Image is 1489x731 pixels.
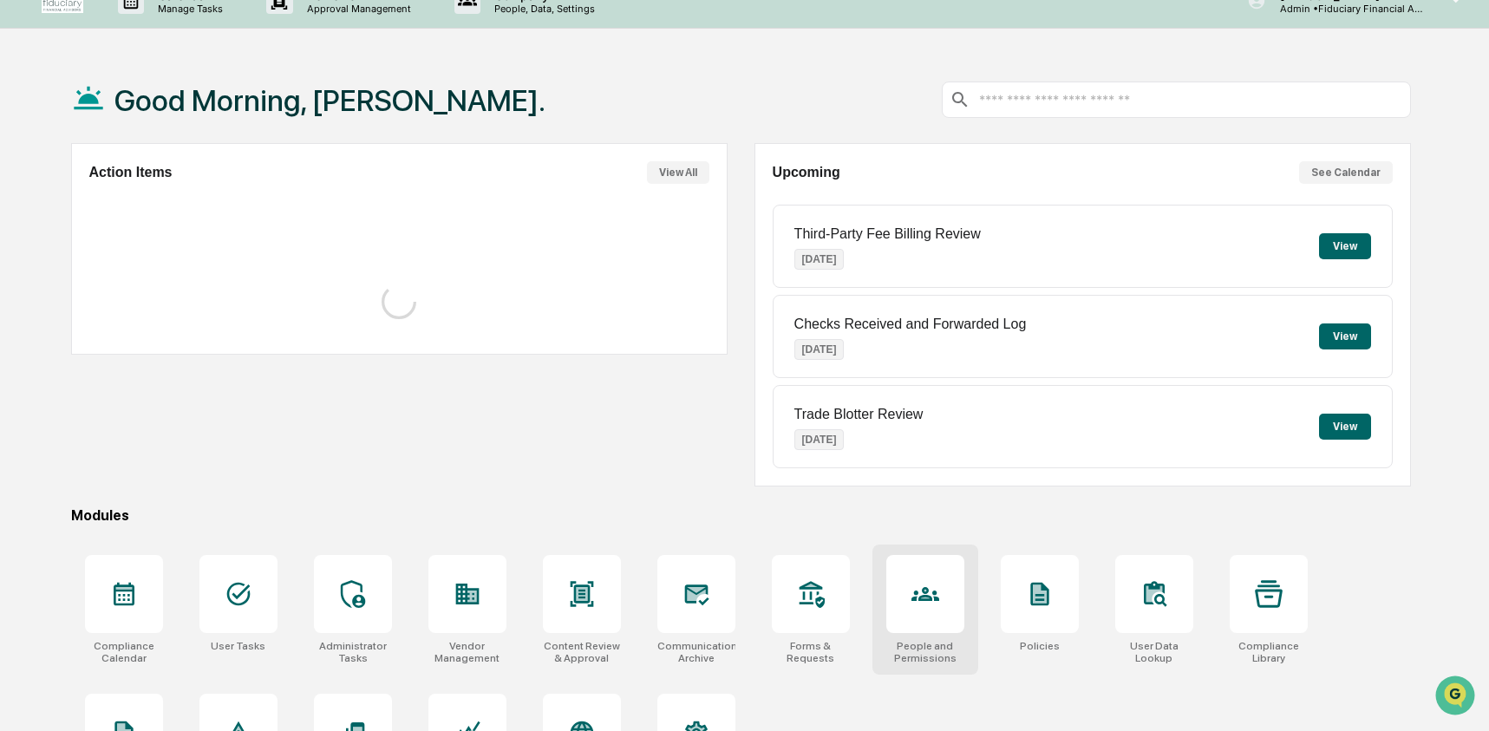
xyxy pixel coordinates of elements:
div: Administrator Tasks [314,640,392,664]
div: Start new chat [59,133,284,150]
p: Approval Management [293,3,420,15]
span: Preclearance [35,219,112,236]
p: [DATE] [794,429,845,450]
p: Manage Tasks [144,3,232,15]
p: [DATE] [794,339,845,360]
p: Checks Received and Forwarded Log [794,317,1027,332]
div: Forms & Requests [772,640,850,664]
iframe: Open customer support [1433,674,1480,721]
p: Third-Party Fee Billing Review [794,226,981,242]
p: How can we help? [17,36,316,64]
div: Content Review & Approval [543,640,621,664]
span: Data Lookup [35,251,109,269]
span: Attestations [143,219,215,236]
p: Admin • Fiduciary Financial Advisors [1266,3,1427,15]
div: 🔎 [17,253,31,267]
div: Vendor Management [428,640,506,664]
div: Policies [1020,640,1060,652]
img: 1746055101610-c473b297-6a78-478c-a979-82029cc54cd1 [17,133,49,164]
h2: Upcoming [773,165,840,180]
span: Pylon [173,294,210,307]
p: People, Data, Settings [480,3,604,15]
div: Compliance Calendar [85,640,163,664]
div: Modules [71,507,1411,524]
button: View [1319,414,1371,440]
p: Trade Blotter Review [794,407,924,422]
button: View [1319,323,1371,349]
div: People and Permissions [886,640,964,664]
div: Compliance Library [1230,640,1308,664]
button: See Calendar [1299,161,1393,184]
div: 🖐️ [17,220,31,234]
a: 🔎Data Lookup [10,245,116,276]
div: Communications Archive [657,640,735,664]
h1: Good Morning, [PERSON_NAME]. [114,83,545,118]
div: User Data Lookup [1115,640,1193,664]
div: We're available if you need us! [59,150,219,164]
a: Powered byPylon [122,293,210,307]
h2: Action Items [89,165,173,180]
div: 🗄️ [126,220,140,234]
button: View All [647,161,709,184]
a: 🗄️Attestations [119,212,222,243]
button: View [1319,233,1371,259]
a: 🖐️Preclearance [10,212,119,243]
button: Start new chat [295,138,316,159]
p: [DATE] [794,249,845,270]
div: User Tasks [211,640,265,652]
